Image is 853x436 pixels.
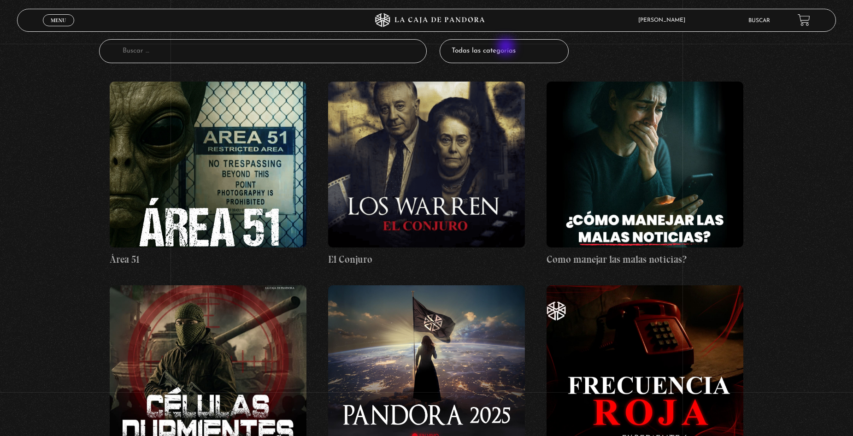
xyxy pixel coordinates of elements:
a: Área 51 [110,82,306,267]
a: View your shopping cart [798,14,810,26]
h4: Como manejar las malas noticias? [547,252,743,267]
a: El Conjuro [328,82,524,267]
h4: Área 51 [110,252,306,267]
a: Buscar [748,18,770,24]
span: Cerrar [47,25,69,32]
span: Menu [51,18,66,23]
span: [PERSON_NAME] [634,18,694,23]
h4: El Conjuro [328,252,524,267]
a: Como manejar las malas noticias? [547,82,743,267]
